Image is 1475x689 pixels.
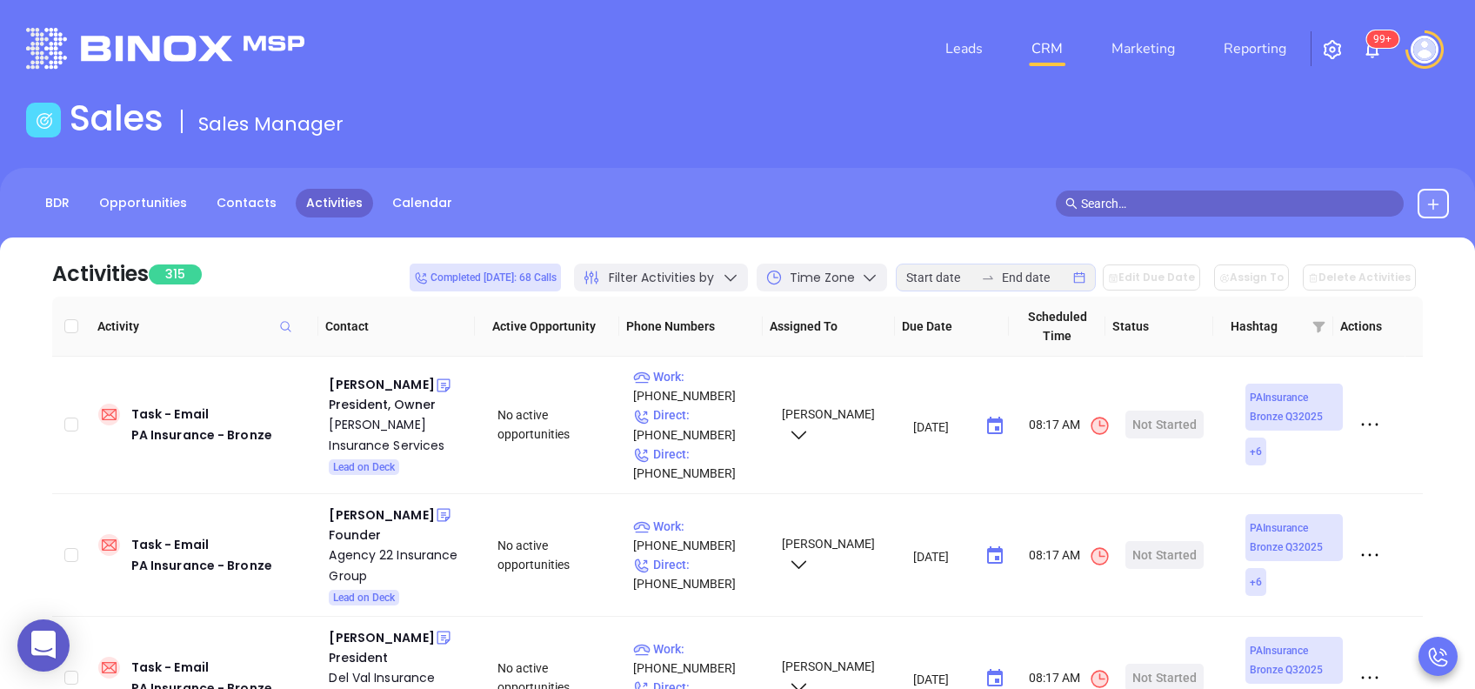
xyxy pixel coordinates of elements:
[619,297,764,357] th: Phone Numbers
[333,458,395,477] span: Lead on Deck
[1333,297,1405,357] th: Actions
[938,31,990,66] a: Leads
[1250,388,1338,426] span: PAInsurance Bronze Q32025
[1250,442,1262,461] span: + 6
[895,297,1009,357] th: Due Date
[131,534,272,576] div: Task - Email
[329,374,434,395] div: [PERSON_NAME]
[1366,30,1398,48] sup: 100
[26,28,304,69] img: logo
[35,189,80,217] a: BDR
[633,370,684,384] span: Work :
[913,671,971,688] input: MM/DD/YYYY
[318,297,474,357] th: Contact
[1250,572,1262,592] span: + 6
[131,404,272,445] div: Task - Email
[1105,297,1213,357] th: Status
[633,445,765,483] p: [PHONE_NUMBER]
[609,269,714,287] span: Filter Activities by
[70,97,164,139] h1: Sales
[329,525,473,545] div: Founder
[1217,31,1293,66] a: Reporting
[97,317,311,336] span: Activity
[633,367,765,405] p: [PHONE_NUMBER]
[633,408,690,422] span: Direct :
[1132,411,1197,438] div: Not Started
[633,519,684,533] span: Work :
[296,189,373,217] a: Activities
[1322,39,1343,60] img: iconSetting
[497,405,619,444] div: No active opportunities
[763,297,895,357] th: Assigned To
[1065,197,1078,210] span: search
[329,414,473,456] a: [PERSON_NAME] Insurance Services
[790,269,855,287] span: Time Zone
[1231,317,1305,336] span: Hashtag
[198,110,344,137] span: Sales Manager
[633,642,684,656] span: Work :
[131,425,272,445] div: PA Insurance - Bronze
[1411,36,1438,64] img: user
[906,268,974,287] input: Start date
[1303,264,1416,291] button: Delete Activities
[329,395,473,414] div: President, Owner
[779,537,875,570] span: [PERSON_NAME]
[329,627,434,648] div: [PERSON_NAME]
[475,297,619,357] th: Active Opportunity
[633,555,765,593] p: [PHONE_NUMBER]
[1002,268,1070,287] input: End date
[1250,518,1338,557] span: PAInsurance Bronze Q32025
[382,189,463,217] a: Calendar
[633,558,690,572] span: Direct :
[329,505,434,525] div: [PERSON_NAME]
[1132,541,1197,569] div: Not Started
[1103,264,1200,291] button: Edit Due Date
[633,639,765,678] p: [PHONE_NUMBER]
[1081,194,1394,213] input: Search…
[333,588,395,607] span: Lead on Deck
[52,258,149,290] div: Activities
[981,271,995,284] span: swap-right
[1362,39,1383,60] img: iconNotification
[779,407,875,440] span: [PERSON_NAME]
[1105,31,1182,66] a: Marketing
[1024,31,1070,66] a: CRM
[329,648,473,667] div: President
[1214,264,1289,291] button: Assign To
[1009,297,1105,357] th: Scheduled Time
[913,418,971,436] input: MM/DD/YYYY
[206,189,287,217] a: Contacts
[978,538,1012,573] button: Choose date, selected date is Aug 20, 2025
[329,545,473,586] a: Agency 22 Insurance Group
[89,189,197,217] a: Opportunities
[414,268,557,287] span: Completed [DATE]: 68 Calls
[497,536,619,574] div: No active opportunities
[131,555,272,576] div: PA Insurance - Bronze
[978,409,1012,444] button: Choose date, selected date is Aug 20, 2025
[633,447,690,461] span: Direct :
[913,548,971,565] input: MM/DD/YYYY
[1029,415,1111,437] span: 08:17 AM
[633,405,765,444] p: [PHONE_NUMBER]
[981,271,995,284] span: to
[1029,545,1111,567] span: 08:17 AM
[149,264,202,284] span: 315
[633,517,765,555] p: [PHONE_NUMBER]
[1250,641,1338,679] span: PAInsurance Bronze Q32025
